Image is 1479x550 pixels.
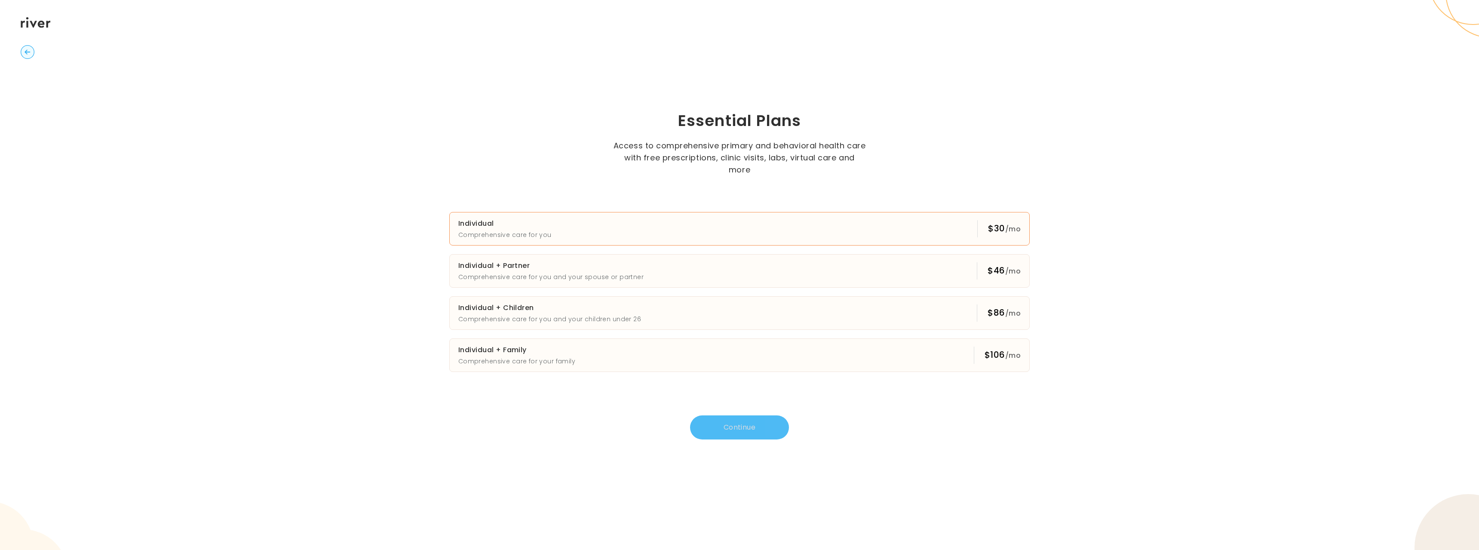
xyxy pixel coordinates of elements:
[613,140,866,176] p: Access to comprehensive primary and behavioral health care with free prescriptions, clinic visits...
[449,254,1030,288] button: Individual + PartnerComprehensive care for you and your spouse or partner$46/mo
[1005,266,1021,276] span: /mo
[458,272,644,282] p: Comprehensive care for you and your spouse or partner
[449,338,1030,372] button: Individual + FamilyComprehensive care for your family$106/mo
[1005,308,1021,318] span: /mo
[377,111,1102,131] h1: Essential Plans
[458,218,552,230] h3: Individual
[458,260,644,272] h3: Individual + Partner
[988,264,1021,277] div: $46
[458,356,575,366] p: Comprehensive care for your family
[690,415,789,439] button: Continue
[449,212,1030,246] button: IndividualComprehensive care for you$30/mo
[449,296,1030,330] button: Individual + ChildrenComprehensive care for you and your children under 26$86/mo
[985,349,1021,362] div: $106
[458,230,552,240] p: Comprehensive care for you
[458,314,641,324] p: Comprehensive care for you and your children under 26
[988,222,1021,235] div: $30
[988,307,1021,320] div: $86
[458,344,575,356] h3: Individual + Family
[1005,224,1021,234] span: /mo
[1005,350,1021,360] span: /mo
[458,302,641,314] h3: Individual + Children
